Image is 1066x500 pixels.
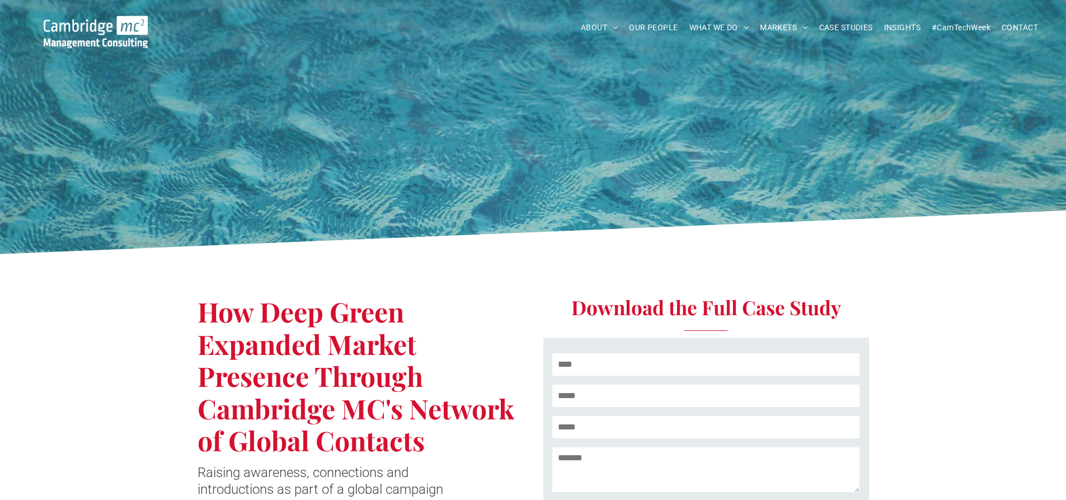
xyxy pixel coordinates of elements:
span: Raising awareness, connections and introductions as part of a global campaign [198,465,443,497]
a: OUR PEOPLE [623,19,683,36]
span: How Deep Green Expanded Market Presence Through Cambridge MC's Network of Global Contacts [198,293,514,458]
a: ABOUT [575,19,624,36]
img: Cambridge MC Logo [44,16,148,48]
a: INSIGHTS [879,19,926,36]
a: MARKETS [754,19,813,36]
a: WHAT WE DO [684,19,755,36]
a: Your Business Transformed | Cambridge Management Consulting [44,17,148,29]
a: #CamTechWeek [926,19,996,36]
a: CONTACT [996,19,1044,36]
a: CASE STUDIES [814,19,879,36]
span: Download the Full Case Study [571,294,841,320]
